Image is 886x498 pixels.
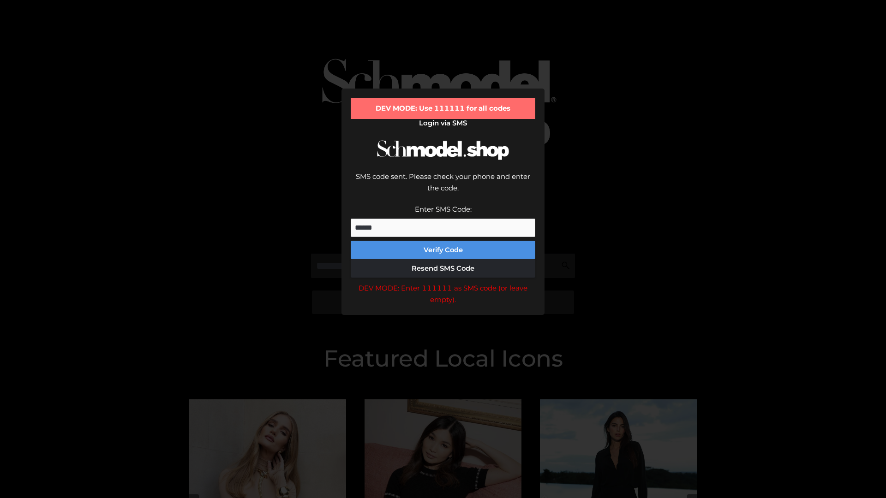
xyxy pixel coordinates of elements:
h2: Login via SMS [351,119,535,127]
img: Schmodel Logo [374,132,512,168]
div: SMS code sent. Please check your phone and enter the code. [351,171,535,203]
button: Resend SMS Code [351,259,535,278]
div: DEV MODE: Enter 111111 as SMS code (or leave empty). [351,282,535,306]
label: Enter SMS Code: [415,205,472,213]
button: Verify Code [351,241,535,259]
div: DEV MODE: Use 111111 for all codes [351,98,535,119]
